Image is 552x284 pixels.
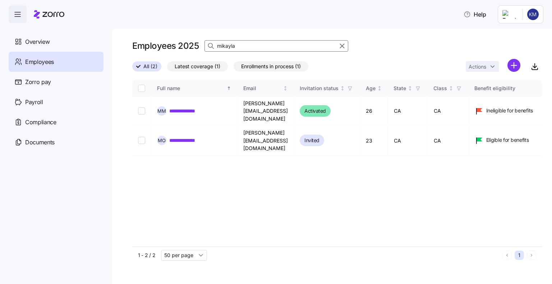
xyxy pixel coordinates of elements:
[458,7,492,22] button: Help
[340,86,345,91] div: Not sorted
[527,9,539,20] img: 44b41f1a780d076a4ae4ca23ad64d4f0
[428,97,469,126] td: CA
[158,138,166,143] span: M O
[138,107,145,115] input: Select record 1
[300,84,339,92] div: Invitation status
[175,62,220,71] span: Latest coverage (1)
[366,84,376,92] div: Age
[138,85,145,92] input: Select all records
[360,126,388,155] td: 23
[25,57,54,66] span: Employees
[9,32,103,52] a: Overview
[388,80,428,97] th: StateNot sorted
[157,109,166,113] span: M M
[238,97,294,126] td: [PERSON_NAME][EMAIL_ADDRESS][DOMAIN_NAME]
[502,10,517,19] img: Employer logo
[243,84,282,92] div: Email
[226,86,231,91] div: Sorted ascending
[448,86,454,91] div: Not sorted
[377,86,382,91] div: Not sorted
[9,92,103,112] a: Payroll
[204,40,348,52] input: Search employees
[486,136,529,144] span: Eligible for benefits
[434,84,447,92] div: Class
[304,107,326,115] span: Activated
[138,252,155,259] span: 1 - 2 / 2
[408,86,413,91] div: Not sorted
[527,251,536,260] button: Next page
[464,10,486,19] span: Help
[502,251,512,260] button: Previous page
[388,97,428,126] td: CA
[360,97,388,126] td: 26
[469,64,486,69] span: Actions
[486,107,533,114] span: Ineligible for benefits
[9,72,103,92] a: Zorro pay
[132,40,199,51] h1: Employees 2025
[428,80,469,97] th: ClassNot sorted
[25,118,56,127] span: Compliance
[283,86,288,91] div: Not sorted
[25,98,43,107] span: Payroll
[25,78,51,87] span: Zorro pay
[25,138,55,147] span: Documents
[9,52,103,72] a: Employees
[9,132,103,152] a: Documents
[394,84,406,92] div: State
[9,112,103,132] a: Compliance
[25,37,50,46] span: Overview
[157,84,225,92] div: Full name
[151,80,238,97] th: Full nameSorted ascending
[138,137,145,144] input: Select record 2
[360,80,388,97] th: AgeNot sorted
[238,126,294,155] td: [PERSON_NAME][EMAIL_ADDRESS][DOMAIN_NAME]
[304,136,319,145] span: Invited
[238,80,294,97] th: EmailNot sorted
[241,62,301,71] span: Enrollments in process (1)
[428,126,469,155] td: CA
[466,61,499,72] button: Actions
[143,62,157,71] span: All (2)
[507,59,520,72] svg: add icon
[515,251,524,260] button: 1
[388,126,428,155] td: CA
[294,80,360,97] th: Invitation statusNot sorted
